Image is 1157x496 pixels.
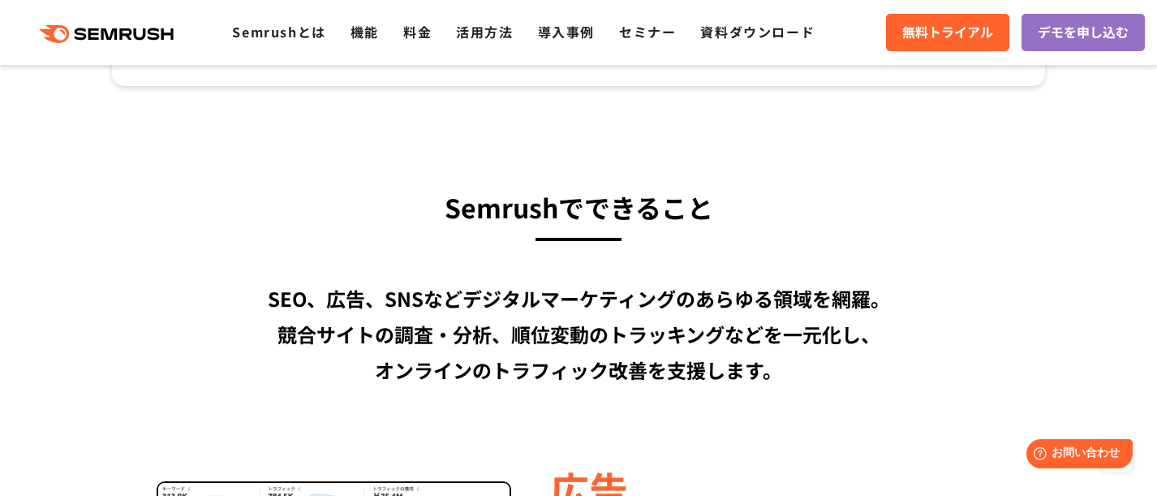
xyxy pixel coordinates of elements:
a: 活用方法 [456,22,513,41]
a: セミナー [619,22,676,41]
a: 料金 [403,22,432,41]
div: SEO、広告、SNSなどデジタルマーケティングのあらゆる領域を網羅。 競合サイトの調査・分析、順位変動のトラッキングなどを一元化し、 オンラインのトラフィック改善を支援します。 [112,281,1045,388]
a: 機能 [351,22,379,41]
a: 無料トライアル [886,14,1009,51]
span: デモを申し込む [1038,22,1129,43]
span: 無料トライアル [902,22,993,43]
a: 資料ダウンロード [700,22,815,41]
h3: Semrushでできること [112,185,1045,229]
a: 導入事例 [538,22,595,41]
a: Semrushとは [232,22,325,41]
iframe: Help widget launcher [1013,433,1139,478]
a: デモを申し込む [1022,14,1145,51]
